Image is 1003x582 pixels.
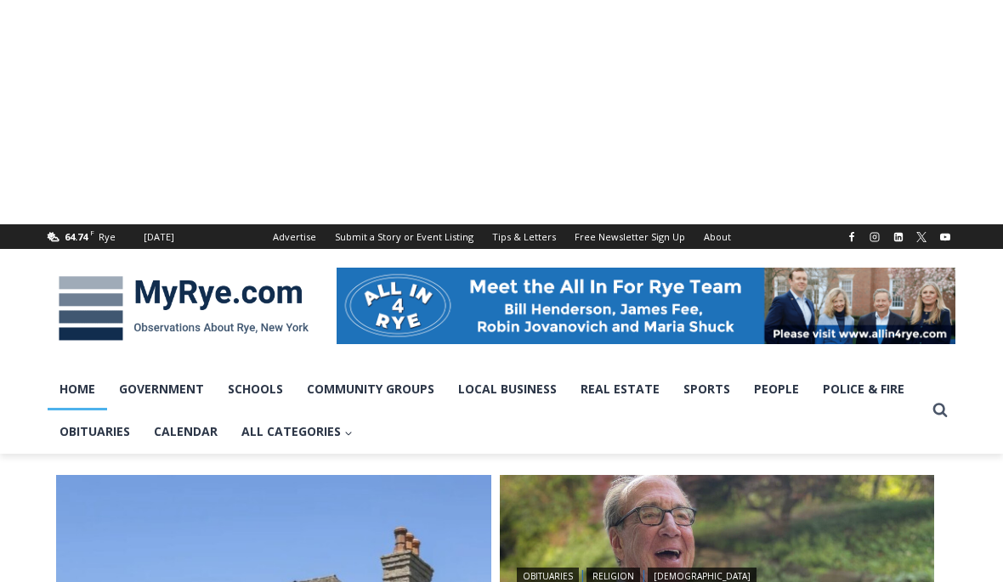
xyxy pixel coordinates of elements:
a: Facebook [841,227,862,247]
a: Calendar [142,410,229,453]
div: [DATE] [144,229,174,245]
a: Schools [216,368,295,410]
a: Obituaries [48,410,142,453]
span: F [90,228,94,237]
a: Submit a Story or Event Listing [326,224,483,249]
a: People [742,368,811,410]
a: Instagram [864,227,885,247]
a: Community Groups [295,368,446,410]
nav: Primary Navigation [48,368,925,454]
a: Real Estate [569,368,671,410]
a: Free Newsletter Sign Up [565,224,694,249]
a: All Categories [229,410,365,453]
img: MyRye.com [48,264,320,353]
button: View Search Form [925,395,955,426]
a: Local Business [446,368,569,410]
div: Rye [99,229,116,245]
a: Sports [671,368,742,410]
a: Tips & Letters [483,224,565,249]
a: Police & Fire [811,368,916,410]
a: Advertise [263,224,326,249]
span: 64.74 [65,230,88,243]
a: Linkedin [888,227,909,247]
img: All in for Rye [337,268,955,344]
a: X [911,227,932,247]
a: About [694,224,740,249]
nav: Secondary Navigation [263,224,740,249]
a: Government [107,368,216,410]
a: YouTube [935,227,955,247]
a: Home [48,368,107,410]
span: All Categories [241,422,353,441]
